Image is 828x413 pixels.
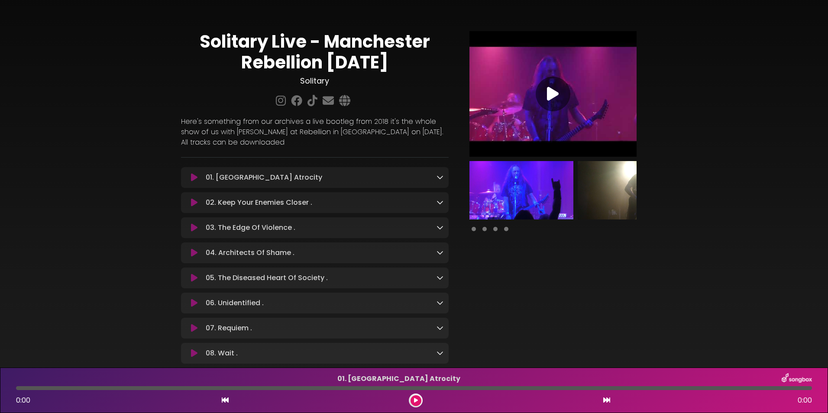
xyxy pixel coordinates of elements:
[16,374,782,384] p: 01. [GEOGRAPHIC_DATA] Atrocity
[206,172,436,183] p: 01. [GEOGRAPHIC_DATA] Atrocity
[578,161,682,219] img: R8MZ3GZHRjeAylCEfuDD
[206,273,436,283] p: 05. The Diseased Heart Of Society .
[798,395,812,406] span: 0:00
[206,323,436,333] p: 07. Requiem .
[16,395,30,405] span: 0:00
[181,76,449,86] h3: Solitary
[206,348,436,358] p: 08. Wait .
[469,31,637,157] img: Video Thumbnail
[181,31,449,73] h1: Solitary Live - Manchester Rebellion [DATE]
[206,298,436,308] p: 06. Unidentified .
[206,248,436,258] p: 04. Architects Of Shame .
[469,161,573,219] img: DrAV7bORb2zUTuFbd75Y
[206,223,436,233] p: 03. The Edge Of Violence .
[181,116,449,148] p: Here's something from our archives a live bootleg from 2018 it's the whole show of us with [PERSO...
[206,197,436,208] p: 02. Keep Your Enemies Closer .
[782,373,812,384] img: songbox-logo-white.png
